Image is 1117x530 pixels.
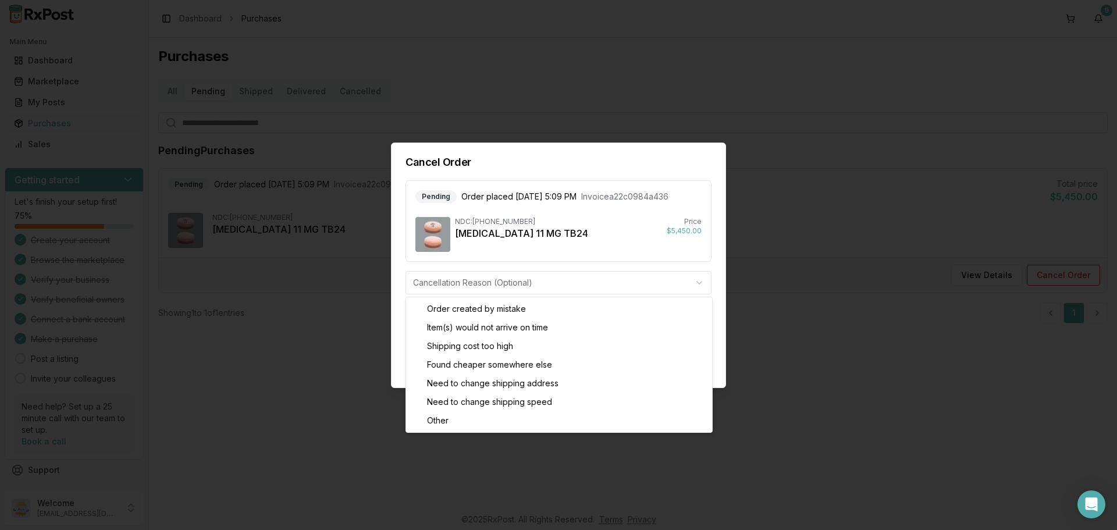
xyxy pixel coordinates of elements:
[427,359,552,371] span: Found cheaper somewhere else
[427,396,552,408] span: Need to change shipping speed
[427,322,548,333] span: Item(s) would not arrive on time
[427,378,558,389] span: Need to change shipping address
[427,303,526,315] span: Order created by mistake
[427,415,449,426] span: Other
[427,340,513,352] span: Shipping cost too high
